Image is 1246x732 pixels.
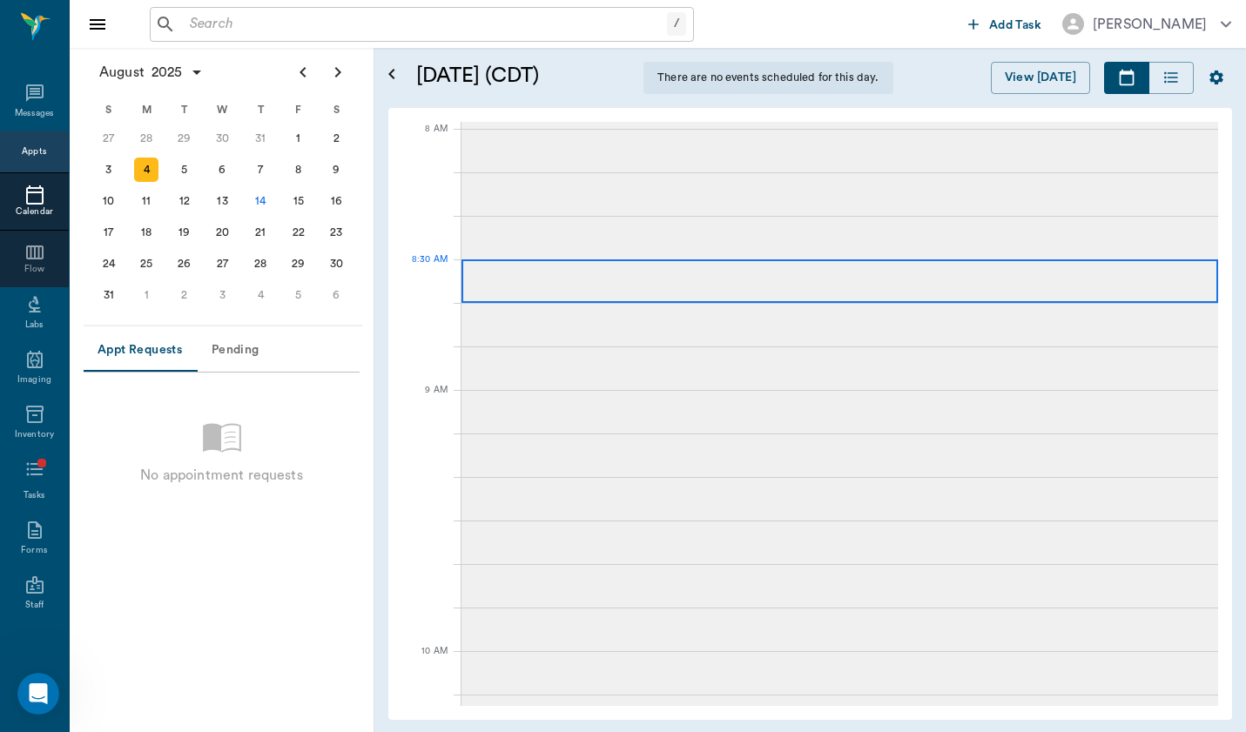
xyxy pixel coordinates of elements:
[14,81,334,104] div: [DATE]
[22,145,46,158] div: Appts
[248,189,273,213] div: Today, Thursday, August 14, 2025
[97,220,121,245] div: Sunday, August 17, 2025
[56,312,132,326] b: urgent bug
[286,220,311,245] div: Friday, August 22, 2025
[165,97,204,123] div: T
[991,62,1090,94] button: View [DATE]
[172,283,197,307] div: Tuesday, September 2, 2025
[55,570,69,584] button: Gif picker
[27,570,41,584] button: Emoji picker
[204,97,242,123] div: W
[15,107,55,120] div: Messages
[134,189,158,213] div: Monday, August 11, 2025
[90,97,128,123] div: S
[50,10,77,37] img: Profile image for Lizbeth
[304,7,337,40] button: Home
[80,7,115,42] button: Close drawer
[24,489,45,502] div: Tasks
[140,465,302,486] p: No appointment requests
[97,189,121,213] div: Sunday, August 10, 2025
[643,62,892,94] div: There are no events scheduled for this day.
[317,97,355,123] div: S
[63,104,334,159] div: ON 2 - yes I am under all messages, but there are several not showing up
[84,22,173,39] p: Active 45m ago
[196,330,274,372] button: Pending
[128,97,166,123] div: M
[211,158,235,182] div: Wednesday, August 6, 2025
[134,220,158,245] div: Monday, August 18, 2025
[248,283,273,307] div: Thursday, September 4, 2025
[41,445,272,477] li: For issues, we’ll respond during our regular business hours.
[97,126,121,151] div: Sunday, July 27, 2025
[71,328,126,342] b: URGENT
[381,41,402,108] button: Open calendar
[248,252,273,276] div: Thursday, August 28, 2025
[41,294,272,440] li: If you believe you’re experiencing an , please reply with the word to notify our support team and...
[211,126,235,151] div: Wednesday, July 30, 2025
[97,252,121,276] div: Sunday, August 24, 2025
[148,60,186,84] span: 2025
[211,189,235,213] div: Wednesday, August 13, 2025
[25,599,44,612] div: Staff
[21,544,47,557] div: Forms
[1093,14,1207,35] div: [PERSON_NAME]
[14,173,334,527] div: Coco says…
[286,158,311,182] div: Friday, August 8, 2025
[84,330,196,372] button: Appt Requests
[28,486,272,503] div: Thank you!
[286,55,320,90] button: Previous page
[84,9,198,22] h1: [PERSON_NAME]
[172,252,197,276] div: Tuesday, August 26, 2025
[324,126,348,151] div: Saturday, August 2, 2025
[17,373,51,386] div: Imaging
[14,104,334,173] div: Brittany says…
[280,97,318,123] div: F
[248,220,273,245] div: Thursday, August 21, 2025
[248,158,273,182] div: Thursday, August 7, 2025
[97,158,121,182] div: Sunday, August 3, 2025
[134,252,158,276] div: Monday, August 25, 2025
[299,563,327,591] button: Send a message…
[1048,8,1245,40] button: [PERSON_NAME]
[84,330,360,372] div: Appointment request tabs
[241,97,280,123] div: T
[961,8,1048,40] button: Add Task
[211,220,235,245] div: Wednesday, August 20, 2025
[134,283,158,307] div: Monday, September 1, 2025
[25,319,44,332] div: Labs
[96,60,148,84] span: August
[172,220,197,245] div: Tuesday, August 19, 2025
[60,446,137,460] b: non-urgent
[134,158,158,182] div: Monday, August 4, 2025
[91,55,212,90] button: August2025
[172,126,197,151] div: Tuesday, July 29, 2025
[172,158,197,182] div: Tuesday, August 5, 2025
[416,62,630,90] h5: [DATE] (CDT)
[320,55,355,90] button: Next page
[134,126,158,151] div: Monday, July 28, 2025
[324,283,348,307] div: Saturday, September 6, 2025
[286,126,311,151] div: Friday, August 1, 2025
[402,120,448,164] div: 8 AM
[211,283,235,307] div: Wednesday, September 3, 2025
[14,173,286,514] div: Our team is available [DATE] through [DATE], 9:00 AM to 5:00 PM CT. Outside of business hours, we...
[172,189,197,213] div: Tuesday, August 12, 2025
[97,283,121,307] div: Sunday, August 31, 2025
[17,673,59,715] iframe: Intercom live chat
[286,283,311,307] div: Friday, September 5, 2025
[286,252,311,276] div: Friday, August 29, 2025
[211,252,235,276] div: Wednesday, August 27, 2025
[667,12,686,36] div: /
[402,642,448,686] div: 10 AM
[324,158,348,182] div: Saturday, August 9, 2025
[11,7,44,40] button: go back
[15,534,333,563] textarea: Message…
[63,527,334,651] div: I was told on the set up that I would have to go through my Point of Care system but sent over th...
[15,428,54,441] div: Inventory
[83,570,97,584] button: Upload attachment
[183,12,667,37] input: Search
[324,189,348,213] div: Saturday, August 16, 2025
[248,126,273,151] div: Thursday, July 31, 2025
[28,184,272,286] div: Our team is available [DATE] through [DATE], 9:00 AM to 5:00 PM CT. Outside of business hours, we...
[324,252,348,276] div: Saturday, August 30, 2025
